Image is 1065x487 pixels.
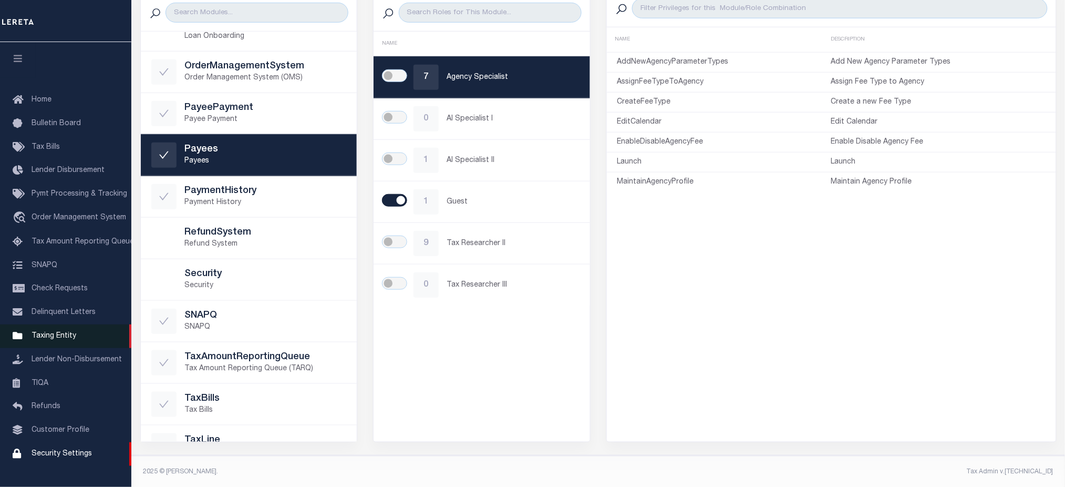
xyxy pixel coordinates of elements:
span: Order Management System [32,214,126,221]
h5: TaxAmountReportingQueue [185,352,347,363]
a: EditCalendarEdit Calendar [607,115,1056,130]
p: Refund System [185,239,347,250]
p: Tax Researcher III [447,280,580,291]
span: Tax Amount Reporting Queue [32,238,134,246]
a: SecuritySecurity [141,259,357,300]
p: Payees [185,156,347,167]
div: 9 [413,231,439,256]
a: PayeePaymentPayee Payment [141,93,357,134]
a: AssignFeeTypeToAgencyAssign Fee Type to Agency [607,75,1056,90]
a: TaxLineTax Line Detail [141,425,357,466]
p: Maintain Agency Profile [831,177,1046,188]
a: SNAPQSNAPQ [141,301,357,342]
h5: TaxBills [185,393,347,405]
div: Tax Admin v.[TECHNICAL_ID] [606,467,1053,476]
div: NAME [382,40,582,48]
p: Guest [447,197,580,208]
span: TIQA [32,379,48,387]
span: Security Settings [32,450,92,458]
p: Add New Agency Parameter Types [831,57,1046,68]
span: Taxing Entity [32,332,76,340]
a: 9Tax Researcher II [374,223,590,264]
a: 1Guest [374,181,590,222]
div: 2025 © [PERSON_NAME]. [136,467,598,476]
span: Customer Profile [32,427,89,434]
p: SNAPQ [185,322,347,333]
h5: Payees [185,144,347,156]
div: 7 [413,65,439,90]
p: EditCalendar [617,117,832,128]
p: AI Specialist I [447,114,580,125]
p: Tax Researcher II [447,238,580,249]
h5: TaxLine [185,435,347,447]
a: CreateFeeTypeCreate a new Fee Type [607,95,1056,110]
div: 0 [413,272,439,298]
p: Assign Fee Type to Agency [831,77,1046,88]
div: NAME [615,36,832,44]
p: Create a new Fee Type [831,97,1046,108]
a: OrderManagementSystemOrder Management System (OMS) [141,52,357,93]
a: MaintainAgencyProfileMaintain Agency Profile [607,175,1056,190]
div: DESCRIPTION [831,36,1048,44]
span: Home [32,96,51,104]
p: AI Specialist II [447,155,580,166]
p: CreateFeeType [617,97,832,108]
h5: PayeePayment [185,103,347,114]
input: Search Roles for This Module... [399,3,582,23]
p: AddNewAgencyParameterTypes [617,57,832,68]
span: Delinquent Letters [32,309,96,316]
p: MaintainAgencyProfile [617,177,832,188]
p: Loan Onboarding [185,31,347,42]
span: Bulletin Board [32,120,81,127]
a: 0Tax Researcher III [374,265,590,306]
h5: SNAPQ [185,310,347,322]
p: Payee Payment [185,114,347,125]
a: 0AI Specialist I [374,98,590,139]
a: PayeesPayees [141,135,357,176]
p: AssignFeeTypeToAgency [617,77,832,88]
p: Tax Amount Reporting Queue (TARQ) [185,363,347,374]
p: Security [185,280,347,291]
a: 1AI Specialist II [374,140,590,181]
p: Launch [831,157,1046,168]
h5: RefundSystem [185,227,347,239]
p: Edit Calendar [831,117,1046,128]
a: PaymentHistoryPayment History [141,176,357,217]
a: 7Agency Specialist [374,57,590,98]
span: Refunds [32,403,60,410]
div: 0 [413,106,439,131]
span: Lender Non-Disbursement [32,356,122,363]
div: 1 [413,148,439,173]
span: Pymt Processing & Tracking [32,190,127,198]
h5: PaymentHistory [185,186,347,197]
span: Check Requests [32,285,88,292]
p: Order Management System (OMS) [185,73,347,84]
span: Lender Disbursement [32,167,105,174]
p: Payment History [185,197,347,208]
span: Tax Bills [32,144,60,151]
h5: OrderManagementSystem [185,61,347,73]
a: AddNewAgencyParameterTypesAdd New Agency Parameter Types [607,55,1056,70]
i: travel_explore [13,211,29,225]
p: Enable Disable Agency Fee [831,137,1046,148]
p: Tax Bills [185,405,347,416]
p: Agency Specialist [447,72,580,83]
p: Launch [617,157,832,168]
span: SNAPQ [32,261,57,269]
a: EnableDisableAgencyFeeEnable Disable Agency Fee [607,135,1056,150]
p: EnableDisableAgencyFee [617,137,832,148]
a: TaxAmountReportingQueueTax Amount Reporting Queue (TARQ) [141,342,357,383]
h5: Security [185,269,347,280]
a: TaxBillsTax Bills [141,384,357,425]
a: RefundSystemRefund System [141,218,357,259]
input: Search Modules... [166,3,348,23]
div: 1 [413,189,439,215]
a: LaunchLaunch [607,155,1056,170]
